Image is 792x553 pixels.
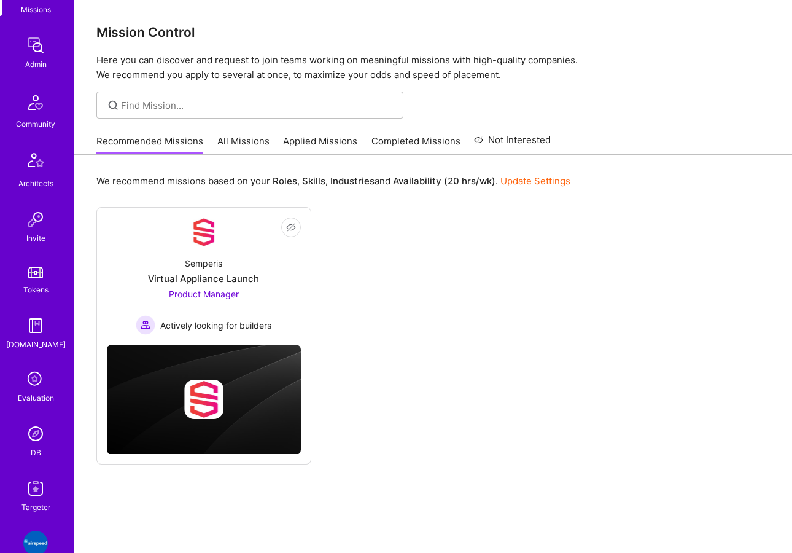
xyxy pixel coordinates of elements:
[21,147,50,177] img: Architects
[330,175,375,187] b: Industries
[6,338,66,351] div: [DOMAIN_NAME]
[160,319,271,332] span: Actively looking for builders
[136,315,155,335] img: Actively looking for builders
[18,391,54,404] div: Evaluation
[21,88,50,117] img: Community
[96,175,570,187] p: We recommend missions based on your , , and .
[28,267,43,278] img: tokens
[107,345,301,454] img: cover
[107,218,301,335] a: Company LogoSemperisVirtual Appliance LaunchProduct Manager Actively looking for buildersActively...
[18,177,53,190] div: Architects
[16,117,55,130] div: Community
[121,99,394,112] input: Find Mission...
[96,25,770,40] h3: Mission Control
[23,313,48,338] img: guide book
[23,207,48,232] img: Invite
[371,135,460,155] a: Completed Missions
[283,135,357,155] a: Applied Missions
[23,283,49,296] div: Tokens
[21,501,50,514] div: Targeter
[26,232,45,245] div: Invite
[24,368,47,391] i: icon SelectionTeam
[217,135,270,155] a: All Missions
[474,133,551,155] a: Not Interested
[286,222,296,232] i: icon EyeClosed
[148,272,259,285] div: Virtual Appliance Launch
[31,446,41,459] div: DB
[184,380,223,419] img: Company logo
[189,218,219,247] img: Company Logo
[96,135,203,155] a: Recommended Missions
[169,289,239,299] span: Product Manager
[25,58,47,71] div: Admin
[23,33,48,58] img: admin teamwork
[23,422,48,446] img: Admin Search
[500,175,570,187] a: Update Settings
[96,53,770,82] p: Here you can discover and request to join teams working on meaningful missions with high-quality ...
[106,98,120,112] i: icon SearchGrey
[302,175,325,187] b: Skills
[23,476,48,501] img: Skill Targeter
[393,175,495,187] b: Availability (20 hrs/wk)
[273,175,297,187] b: Roles
[21,3,51,16] div: Missions
[185,257,222,270] div: Semperis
